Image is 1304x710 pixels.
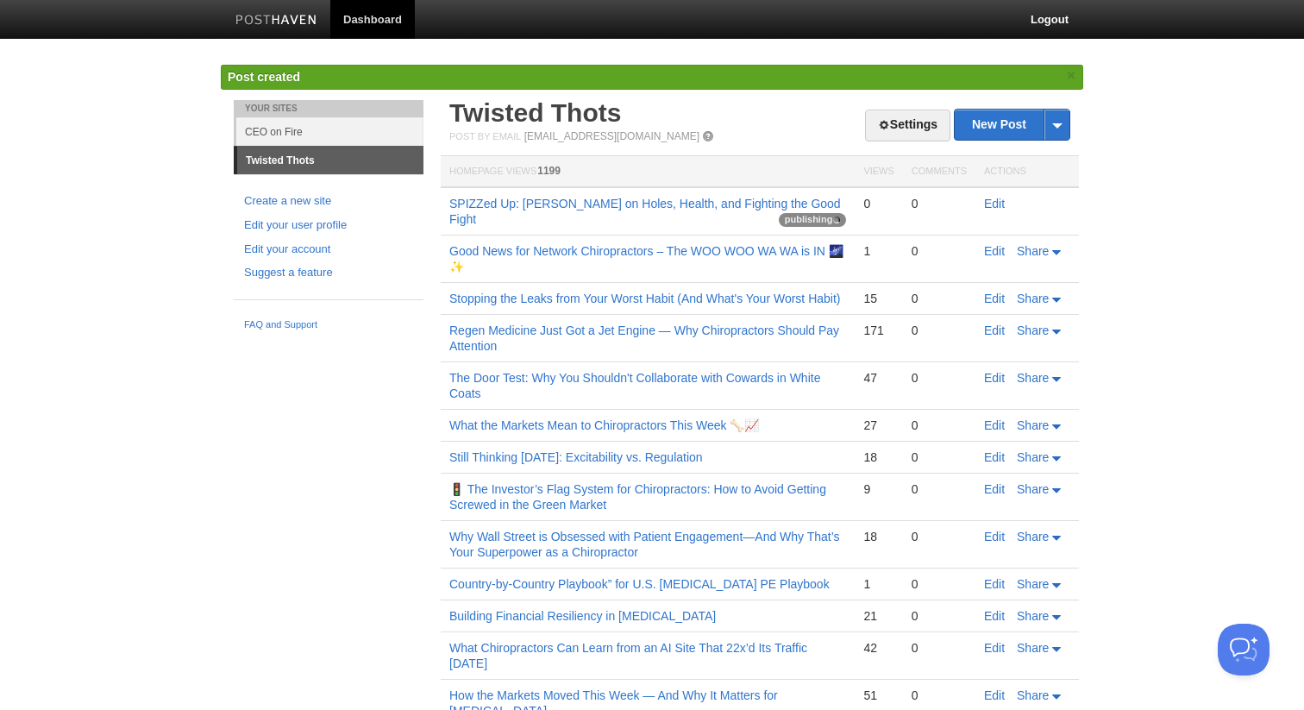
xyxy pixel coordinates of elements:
[863,529,893,544] div: 18
[449,244,843,273] a: Good News for Network Chiropractors – The WOO WOO WA WA is IN 🌌✨
[955,110,1069,140] a: New Post
[912,529,967,544] div: 0
[903,156,975,188] th: Comments
[449,197,841,226] a: SPIZZed Up: [PERSON_NAME] on Holes, Health, and Fighting the Good Fight
[863,323,893,338] div: 171
[1017,482,1049,496] span: Share
[865,110,950,141] a: Settings
[1017,609,1049,623] span: Share
[984,244,1005,258] a: Edit
[1017,530,1049,543] span: Share
[235,15,317,28] img: Posthaven-bar
[1017,450,1049,464] span: Share
[863,688,893,703] div: 51
[237,147,423,174] a: Twisted Thots
[912,418,967,433] div: 0
[912,449,967,465] div: 0
[984,197,1005,210] a: Edit
[984,450,1005,464] a: Edit
[449,530,840,559] a: Why Wall Street is Obsessed with Patient Engagement—And Why That’s Your Superpower as a Chiropractor
[863,449,893,465] div: 18
[1017,418,1049,432] span: Share
[912,688,967,703] div: 0
[449,609,716,623] a: Building Financial Resiliency in [MEDICAL_DATA]
[449,324,839,353] a: Regen Medicine Just Got a Jet Engine — Why Chiropractors Should Pay Attention
[863,481,893,497] div: 9
[912,323,967,338] div: 0
[833,217,840,223] img: loading-tiny-gray.gif
[863,243,893,259] div: 1
[449,577,830,591] a: Country-by-Country Playbook” for U.S. [MEDICAL_DATA] PE Playbook
[984,641,1005,655] a: Edit
[912,608,967,624] div: 0
[1063,65,1079,86] a: ×
[244,317,413,333] a: FAQ and Support
[912,576,967,592] div: 0
[912,481,967,497] div: 0
[863,196,893,211] div: 0
[449,292,841,305] a: Stopping the Leaks from Your Worst Habit (And What's Your Worst Habit)
[449,131,521,141] span: Post by Email
[244,241,413,259] a: Edit your account
[234,100,423,117] li: Your Sites
[863,418,893,433] div: 27
[984,292,1005,305] a: Edit
[1017,577,1049,591] span: Share
[236,117,423,146] a: CEO on Fire
[441,156,855,188] th: Homepage Views
[228,70,300,84] span: Post created
[984,530,1005,543] a: Edit
[863,291,893,306] div: 15
[1017,244,1049,258] span: Share
[244,264,413,282] a: Suggest a feature
[863,640,893,656] div: 42
[912,370,967,386] div: 0
[863,576,893,592] div: 1
[912,196,967,211] div: 0
[524,130,699,142] a: [EMAIL_ADDRESS][DOMAIN_NAME]
[1017,371,1049,385] span: Share
[912,291,967,306] div: 0
[449,450,703,464] a: Still Thinking [DATE]: Excitability vs. Regulation
[984,577,1005,591] a: Edit
[912,640,967,656] div: 0
[984,688,1005,702] a: Edit
[244,192,413,210] a: Create a new site
[912,243,967,259] div: 0
[244,217,413,235] a: Edit your user profile
[863,608,893,624] div: 21
[984,324,1005,337] a: Edit
[449,98,621,127] a: Twisted Thots
[855,156,902,188] th: Views
[975,156,1079,188] th: Actions
[984,418,1005,432] a: Edit
[1218,624,1270,675] iframe: Help Scout Beacon - Open
[1017,641,1049,655] span: Share
[984,371,1005,385] a: Edit
[449,371,820,400] a: The Door Test: Why You Shouldn't Collaborate with Cowards in White Coats
[984,482,1005,496] a: Edit
[779,213,847,227] span: publishing
[537,165,561,177] span: 1199
[1017,688,1049,702] span: Share
[863,370,893,386] div: 47
[449,482,826,512] a: 🚦 The Investor’s Flag System for Chiropractors: How to Avoid Getting Screwed in the Green Market
[1017,324,1049,337] span: Share
[1017,292,1049,305] span: Share
[984,609,1005,623] a: Edit
[449,641,807,670] a: What Chiropractors Can Learn from an AI Site That 22x’d Its Traffic [DATE]
[449,418,760,432] a: What the Markets Mean to Chiropractors This Week 🦴📈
